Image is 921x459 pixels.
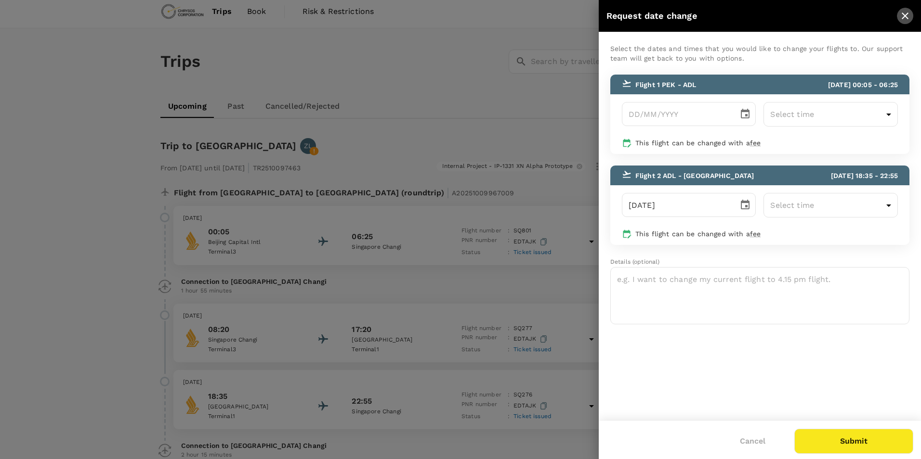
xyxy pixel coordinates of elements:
[763,102,898,127] div: Select time
[750,139,761,147] span: fee
[635,138,898,148] p: This flight can be changed with a
[622,193,732,217] input: DD/MM/YYYY
[726,429,779,453] button: Cancel
[828,81,898,89] span: [DATE] 00:05 - 06:25
[635,172,754,179] span: Flight 2 ADL - [GEOGRAPHIC_DATA]
[736,104,755,124] button: Choose date
[750,230,761,238] span: fee
[897,8,913,24] button: close
[831,172,898,179] span: [DATE] 18:35 - 22:55
[770,200,882,211] p: Select time
[770,109,882,120] p: Select time
[763,193,898,217] div: Select time
[606,9,897,23] div: Request date change
[794,429,913,454] button: Submit
[736,195,755,215] button: Choose date, selected date is Oct 31, 2025
[610,45,903,62] span: Select the dates and times that you would like to change your flights to. Our support team will g...
[622,102,732,126] input: DD/MM/YYYY
[635,81,697,89] span: Flight 1 PEK - ADL
[635,229,898,239] p: This flight can be changed with a
[610,258,660,265] span: Details (optional)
